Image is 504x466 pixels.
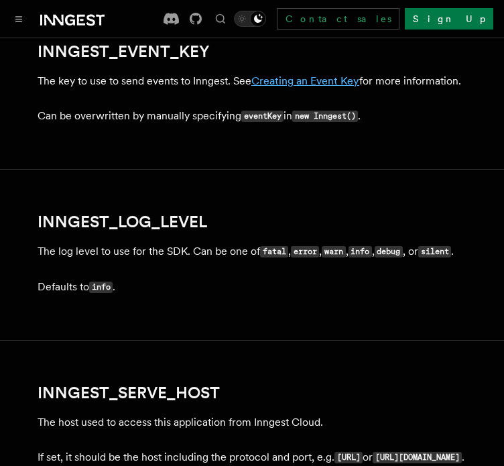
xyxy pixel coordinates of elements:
[251,74,359,87] a: Creating an Event Key
[291,246,319,257] code: error
[241,111,283,122] code: eventKey
[89,282,113,293] code: info
[260,246,288,257] code: fatal
[405,8,493,30] a: Sign Up
[375,246,403,257] code: debug
[38,278,466,297] p: Defaults to .
[38,42,210,61] a: INNGEST_EVENT_KEY
[277,8,399,30] a: Contact sales
[418,246,451,257] code: silent
[38,213,207,231] a: INNGEST_LOG_LEVEL
[38,107,466,126] p: Can be overwritten by manually specifying in .
[38,384,220,402] a: INNGEST_SERVE_HOST
[212,11,229,27] button: Find something...
[234,11,266,27] button: Toggle dark mode
[11,11,27,27] button: Toggle navigation
[334,452,363,463] code: [URL]
[349,246,372,257] code: info
[292,111,358,122] code: new Inngest()
[38,72,466,91] p: The key to use to send events to Inngest. See for more information.
[38,242,466,261] p: The log level to use for the SDK. Can be one of , , , , , or .
[322,246,345,257] code: warn
[38,413,466,432] p: The host used to access this application from Inngest Cloud.
[373,452,462,463] code: [URL][DOMAIN_NAME]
